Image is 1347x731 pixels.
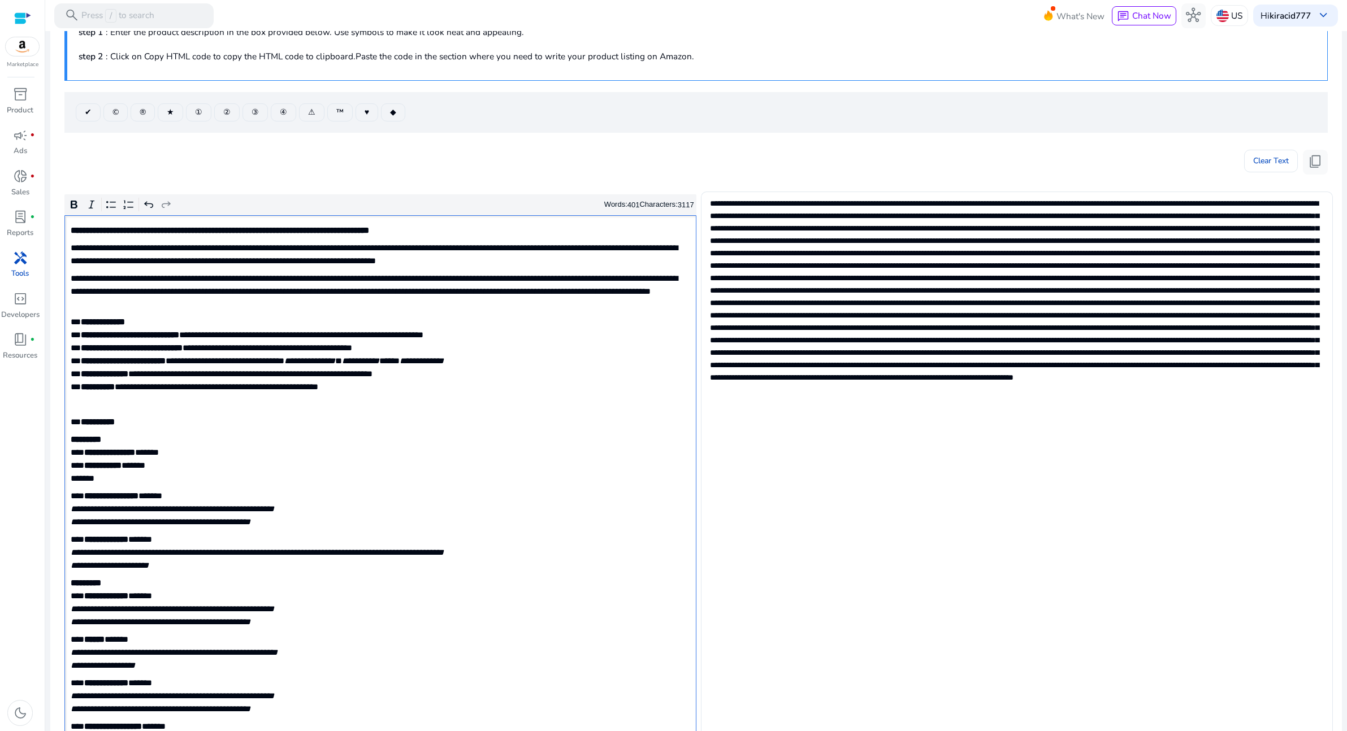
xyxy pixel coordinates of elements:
[1,310,40,321] p: Developers
[3,350,37,362] p: Resources
[14,146,27,157] p: Ads
[1244,150,1298,172] button: Clear Text
[195,106,202,118] span: ①
[214,103,240,121] button: ②
[381,103,405,121] button: ◆
[1231,6,1242,25] p: US
[356,103,378,121] button: ♥
[365,106,369,118] span: ♥
[13,87,28,102] span: inventory_2
[1117,10,1129,23] span: chat
[1132,10,1171,21] span: Chat Now
[327,103,353,121] button: ™
[308,106,315,118] span: ⚠
[167,106,174,118] span: ★
[64,8,79,23] span: search
[30,174,35,179] span: fiber_manual_record
[11,187,29,198] p: Sales
[103,103,128,121] button: ©
[1181,3,1206,28] button: hub
[1253,150,1289,172] span: Clear Text
[13,251,28,266] span: handyman
[390,106,396,118] span: ◆
[79,50,1316,63] p: : Click on Copy HTML code to copy the HTML code to clipboard.Paste the code in the section where ...
[280,106,287,118] span: ④
[1186,8,1201,23] span: hub
[1112,6,1176,25] button: chatChat Now
[13,291,28,306] span: code_blocks
[186,103,211,121] button: ①
[112,106,119,118] span: ©
[336,106,344,118] span: ™
[1216,10,1229,22] img: us.svg
[1270,10,1311,21] b: kiracid777
[64,194,696,216] div: Editor toolbar
[1056,6,1105,26] span: What's New
[299,103,324,121] button: ⚠
[223,106,231,118] span: ②
[158,103,183,121] button: ★
[13,706,28,720] span: dark_mode
[678,201,694,209] label: 3117
[76,103,101,121] button: ✔
[105,9,116,23] span: /
[7,228,33,239] p: Reports
[13,332,28,347] span: book_4
[252,106,259,118] span: ③
[627,201,640,209] label: 401
[7,105,33,116] p: Product
[30,337,35,342] span: fiber_manual_record
[140,106,146,118] span: ®
[271,103,296,121] button: ④
[85,106,92,118] span: ✔
[1316,8,1331,23] span: keyboard_arrow_down
[1308,154,1323,169] span: content_copy
[11,268,29,280] p: Tools
[81,9,154,23] p: Press to search
[13,128,28,143] span: campaign
[79,50,103,62] b: step 2
[1261,11,1311,20] p: Hi
[30,133,35,138] span: fiber_manual_record
[604,198,694,212] div: Words: Characters:
[6,37,40,56] img: amazon.svg
[7,60,38,69] p: Marketplace
[1303,150,1328,175] button: content_copy
[242,103,268,121] button: ③
[30,215,35,220] span: fiber_manual_record
[13,169,28,184] span: donut_small
[13,210,28,224] span: lab_profile
[131,103,155,121] button: ®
